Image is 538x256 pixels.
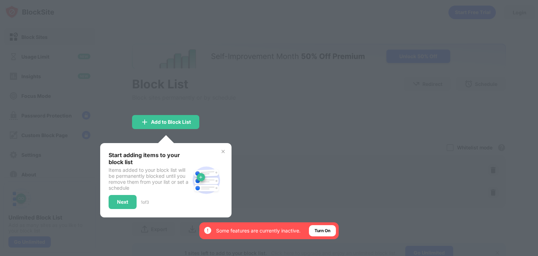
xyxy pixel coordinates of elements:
div: Some features are currently inactive. [216,227,301,234]
div: Turn On [315,227,330,234]
img: x-button.svg [220,149,226,154]
div: 1 of 3 [141,200,149,205]
div: Next [117,199,128,205]
div: Items added to your block list will be permanently blocked until you remove them from your list o... [109,167,189,191]
img: error-circle-white.svg [204,226,212,235]
div: Start adding items to your block list [109,151,189,166]
img: block-site.svg [189,163,223,197]
div: Add to Block List [151,119,191,125]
